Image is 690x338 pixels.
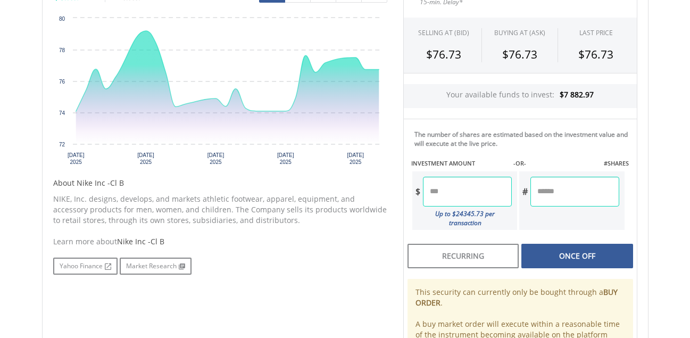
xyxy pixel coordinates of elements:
span: Nike Inc -Cl B [117,236,164,246]
h5: About Nike Inc -Cl B [53,178,387,188]
text: 76 [59,79,65,85]
span: $7 882.97 [560,89,594,100]
div: SELLING AT (BID) [418,28,469,37]
span: $76.73 [578,47,613,62]
text: [DATE] 2025 [347,152,364,165]
a: Yahoo Finance [53,258,118,275]
div: Your available funds to invest: [404,84,637,108]
div: Up to $24345.73 per transaction [412,207,512,230]
div: The number of shares are estimated based on the investment value and will execute at the live price. [414,130,633,148]
text: [DATE] 2025 [277,152,294,165]
div: Recurring [408,244,519,268]
div: # [519,177,530,207]
label: -OR- [513,159,526,168]
text: 78 [59,47,65,53]
text: [DATE] 2025 [207,152,224,165]
label: #SHARES [604,159,629,168]
a: Market Research [120,258,192,275]
text: [DATE] 2025 [137,152,154,165]
svg: Interactive chart [53,13,387,172]
div: Chart. Highcharts interactive chart. [53,13,387,172]
label: INVESTMENT AMOUNT [411,159,475,168]
b: BUY ORDER [415,287,618,308]
div: $ [412,177,423,207]
span: $76.73 [426,47,461,62]
text: 72 [59,142,65,147]
div: Learn more about [53,236,387,247]
text: 80 [59,16,65,22]
text: 74 [59,110,65,116]
div: LAST PRICE [579,28,613,37]
p: NIKE, Inc. designs, develops, and markets athletic footwear, apparel, equipment, and accessory pr... [53,194,387,226]
span: BUYING AT (ASK) [494,28,545,37]
div: Once Off [521,244,633,268]
span: $76.73 [502,47,537,62]
text: [DATE] 2025 [67,152,84,165]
